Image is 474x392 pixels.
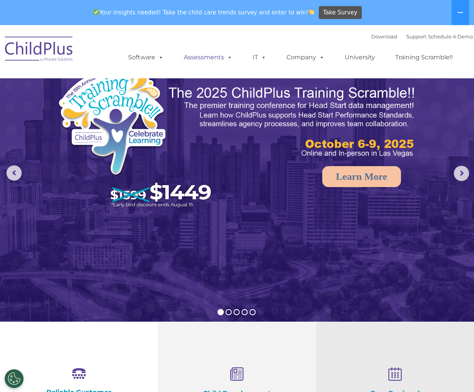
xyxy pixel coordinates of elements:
[428,33,473,40] a: Schedule A Demo
[121,50,171,65] a: Software
[93,9,99,15] img: ✅
[322,166,401,187] a: Learn More
[371,33,397,40] a: Download
[337,50,383,65] a: University
[106,81,138,87] span: Phone number
[5,369,24,388] button: Cookies Settings
[323,6,357,19] span: Take Survey
[406,33,426,40] a: Support
[309,9,314,15] img: 👏
[279,50,332,65] a: Company
[319,6,362,19] a: Take Survey
[436,355,474,392] iframe: Chat Widget
[388,50,460,65] a: Training Scramble!!
[176,50,240,65] a: Assessments
[90,5,318,20] span: Your insights needed! Take the child care trends survey and enter to win!
[371,33,473,40] font: |
[106,50,129,56] span: Last name
[1,31,77,69] img: ChildPlus by Procare Solutions
[245,50,274,65] a: IT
